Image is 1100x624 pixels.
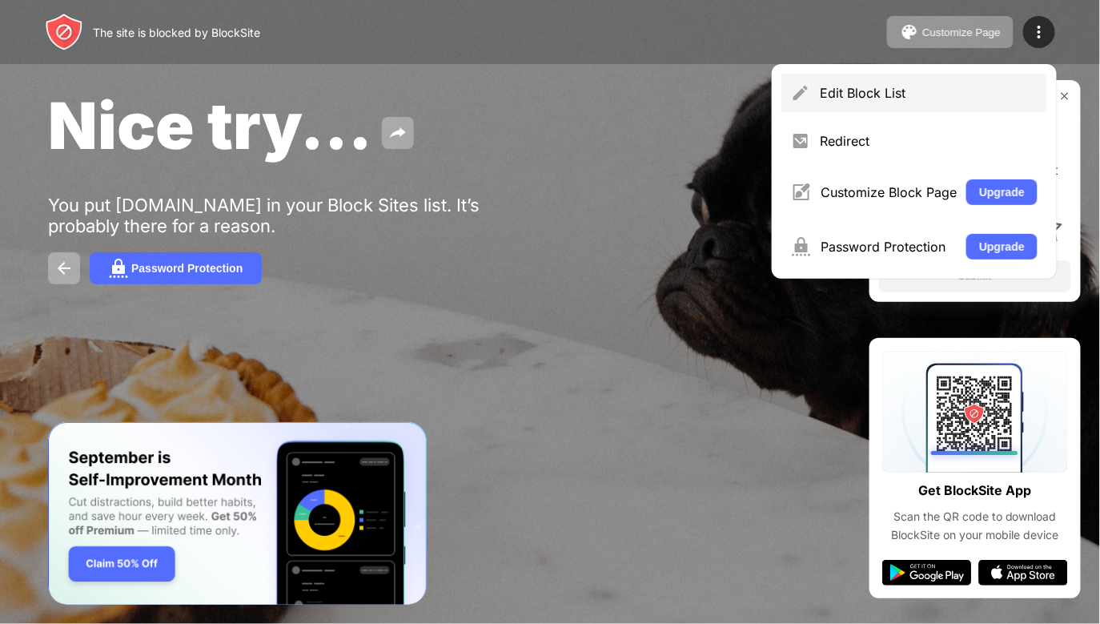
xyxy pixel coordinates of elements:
[791,83,810,103] img: menu-pencil.svg
[45,13,83,51] img: header-logo.svg
[48,195,543,236] div: You put [DOMAIN_NAME] in your Block Sites list. It’s probably there for a reason.
[821,239,957,255] div: Password Protection
[882,508,1068,544] div: Scan the QR code to download BlockSite on your mobile device
[388,123,407,143] img: share.svg
[131,262,243,275] div: Password Protection
[966,179,1038,205] button: Upgrade
[887,16,1014,48] button: Customize Page
[791,131,810,151] img: menu-redirect.svg
[791,237,811,256] img: menu-password.svg
[1030,22,1049,42] img: menu-icon.svg
[1058,90,1071,103] img: rate-us-close.svg
[90,252,262,284] button: Password Protection
[791,183,811,202] img: menu-customize.svg
[966,234,1038,260] button: Upgrade
[48,422,427,606] iframe: Banner
[820,133,1038,149] div: Redirect
[922,26,1001,38] div: Customize Page
[882,560,972,586] img: google-play.svg
[900,22,919,42] img: pallet.svg
[54,259,74,278] img: back.svg
[882,351,1068,473] img: qrcode.svg
[48,87,372,164] span: Nice try...
[820,85,1038,101] div: Edit Block List
[821,184,957,200] div: Customize Block Page
[919,479,1032,502] div: Get BlockSite App
[978,560,1068,586] img: app-store.svg
[109,259,128,278] img: password.svg
[93,26,260,39] div: The site is blocked by BlockSite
